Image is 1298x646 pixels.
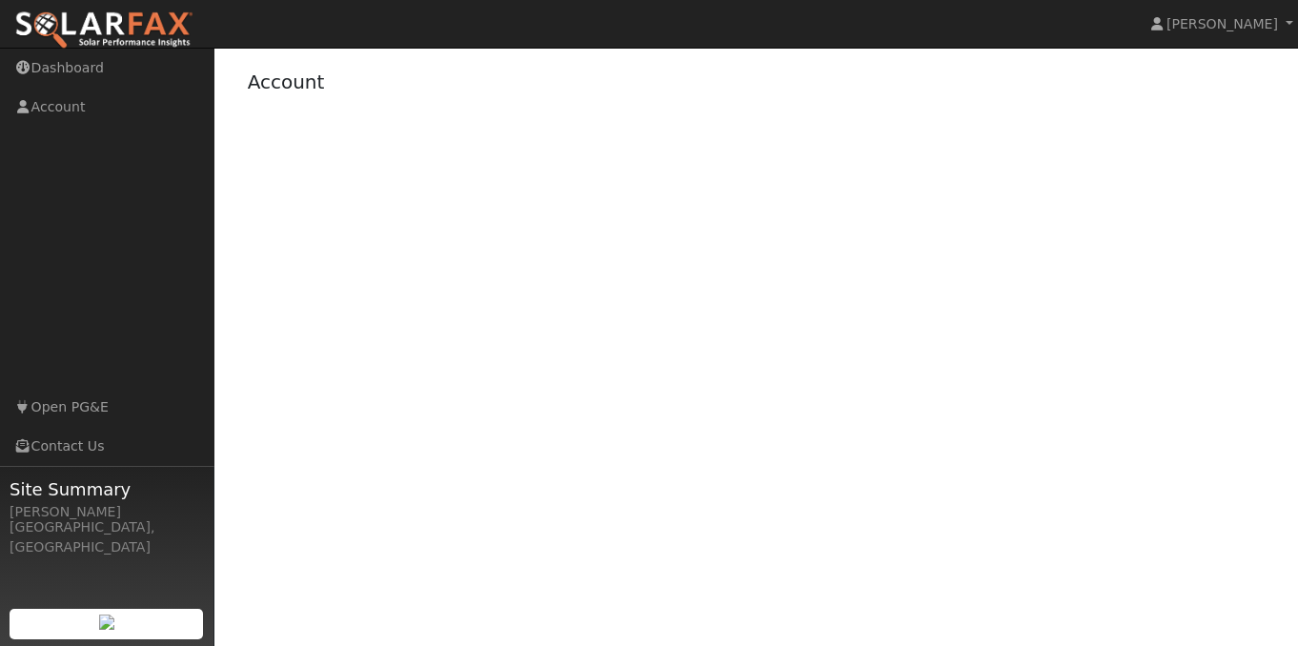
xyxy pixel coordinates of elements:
[1166,16,1278,31] span: [PERSON_NAME]
[10,517,204,557] div: [GEOGRAPHIC_DATA], [GEOGRAPHIC_DATA]
[10,476,204,502] span: Site Summary
[14,10,193,50] img: SolarFax
[248,71,325,93] a: Account
[99,615,114,630] img: retrieve
[10,502,204,522] div: [PERSON_NAME]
